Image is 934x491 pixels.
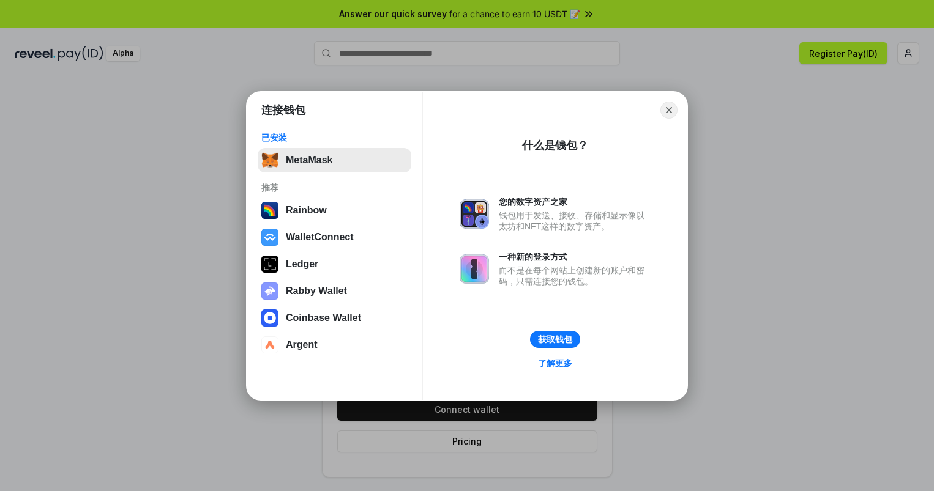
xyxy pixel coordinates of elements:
img: svg+xml,%3Csvg%20xmlns%3D%22http%3A%2F%2Fwww.w3.org%2F2000%2Fsvg%22%20fill%3D%22none%22%20viewBox... [460,254,489,284]
div: 已安装 [261,132,408,143]
div: 什么是钱包？ [522,138,588,153]
img: svg+xml,%3Csvg%20width%3D%2228%22%20height%3D%2228%22%20viewBox%3D%220%200%2028%2028%22%20fill%3D... [261,336,278,353]
div: MetaMask [286,155,332,166]
div: 钱包用于发送、接收、存储和显示像以太坊和NFT这样的数字资产。 [499,210,651,232]
img: svg+xml,%3Csvg%20width%3D%2228%22%20height%3D%2228%22%20viewBox%3D%220%200%2028%2028%22%20fill%3D... [261,229,278,246]
button: Ledger [258,252,411,276]
div: Argent [286,339,318,350]
img: svg+xml,%3Csvg%20width%3D%22120%22%20height%3D%22120%22%20viewBox%3D%220%200%20120%20120%22%20fil... [261,202,278,219]
div: Ledger [286,259,318,270]
div: 您的数字资产之家 [499,196,651,207]
div: Rabby Wallet [286,286,347,297]
button: Argent [258,333,411,357]
button: Rabby Wallet [258,279,411,303]
img: svg+xml,%3Csvg%20xmlns%3D%22http%3A%2F%2Fwww.w3.org%2F2000%2Fsvg%22%20fill%3D%22none%22%20viewBox... [261,282,278,300]
div: 获取钱包 [538,334,572,345]
div: Rainbow [286,205,327,216]
a: 了解更多 [531,355,580,371]
div: 推荐 [261,182,408,193]
img: svg+xml,%3Csvg%20width%3D%2228%22%20height%3D%2228%22%20viewBox%3D%220%200%2028%2028%22%20fill%3D... [261,309,278,327]
button: Rainbow [258,198,411,223]
div: Coinbase Wallet [286,312,361,323]
img: svg+xml,%3Csvg%20xmlns%3D%22http%3A%2F%2Fwww.w3.org%2F2000%2Fsvg%22%20fill%3D%22none%22%20viewBox... [460,199,489,229]
img: svg+xml,%3Csvg%20xmlns%3D%22http%3A%2F%2Fwww.w3.org%2F2000%2Fsvg%22%20width%3D%2228%22%20height%3... [261,256,278,273]
h1: 连接钱包 [261,103,305,117]
button: WalletConnect [258,225,411,249]
img: svg+xml,%3Csvg%20fill%3D%22none%22%20height%3D%2233%22%20viewBox%3D%220%200%2035%2033%22%20width%... [261,152,278,169]
button: 获取钱包 [530,331,580,348]
div: WalletConnect [286,232,354,243]
button: Close [660,102,678,119]
div: 而不是在每个网站上创建新的账户和密码，只需连接您的钱包。 [499,265,651,287]
div: 了解更多 [538,358,572,369]
button: MetaMask [258,148,411,172]
div: 一种新的登录方式 [499,251,651,262]
button: Coinbase Wallet [258,306,411,330]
